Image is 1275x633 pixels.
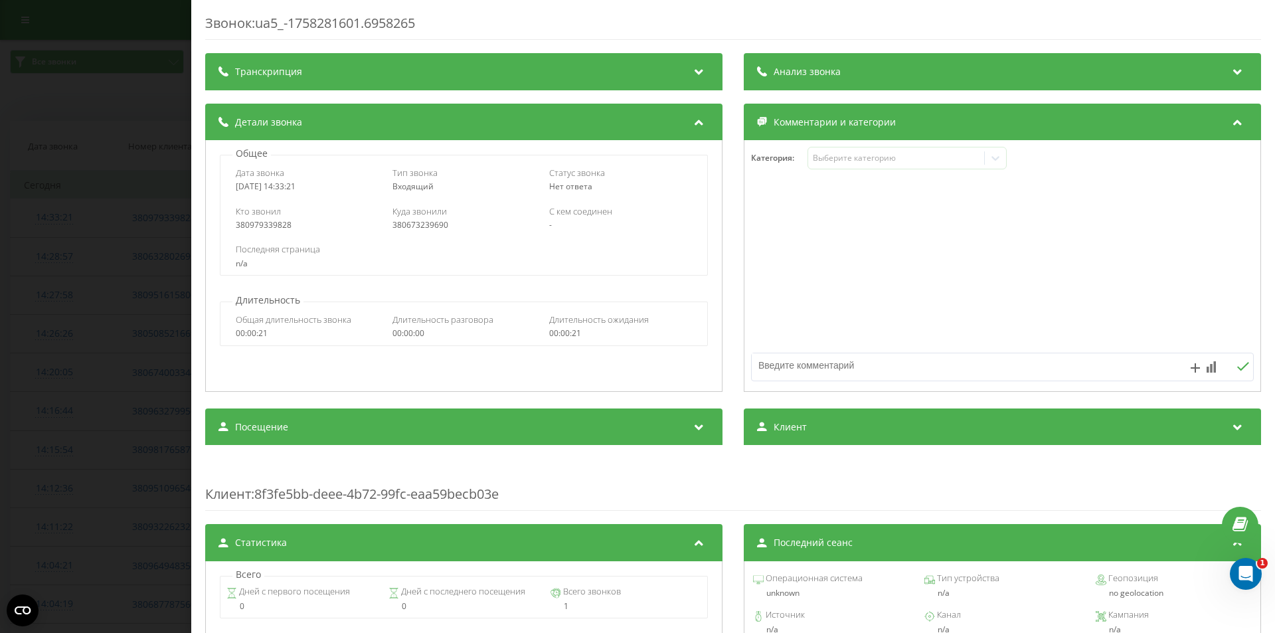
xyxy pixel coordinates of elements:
span: Всего звонков [561,585,621,598]
button: Open CMP widget [7,594,39,626]
span: С кем соединен [549,205,612,217]
div: n/a [924,588,1080,598]
span: Канал [935,608,961,622]
span: Геопозиция [1106,572,1158,585]
div: Звонок : ua5_-1758281601.6958265 [205,14,1261,40]
span: Статус звонка [549,167,605,179]
div: 0 [226,602,377,611]
div: 380673239690 [392,221,535,230]
div: n/a [236,259,691,268]
div: 380979339828 [236,221,379,230]
span: 1 [1257,558,1268,569]
span: Последний сеанс [774,536,853,549]
span: Дата звонка [236,167,284,179]
span: Кто звонил [236,205,281,217]
span: Операционная система [764,572,863,585]
div: - [549,221,692,230]
div: 00:00:21 [236,329,379,338]
span: Кампания [1106,608,1149,622]
span: Тип звонка [392,167,438,179]
span: Анализ звонка [774,65,841,78]
span: Клиент [774,420,807,434]
iframe: Intercom live chat [1230,558,1262,590]
p: Длительность [232,294,303,307]
p: Общее [232,147,271,160]
span: Дней с последнего посещения [399,585,525,598]
div: unknown [753,588,909,598]
span: Источник [764,608,805,622]
div: [DATE] 14:33:21 [236,182,379,191]
span: Клиент [205,485,251,503]
span: Тип устройства [935,572,999,585]
span: Дней с первого посещения [237,585,350,598]
span: Длительность ожидания [549,314,649,325]
span: Детали звонка [235,116,302,129]
span: Нет ответа [549,181,592,192]
div: Выберите категорию [813,153,979,163]
h4: Категория : [751,153,807,163]
span: Общая длительность звонка [236,314,351,325]
span: Посещение [235,420,288,434]
span: Статистика [235,536,287,549]
span: Транскрипция [235,65,302,78]
div: : 8f3fe5bb-deee-4b72-99fc-eaa59becb03e [205,458,1261,511]
span: Комментарии и категории [774,116,896,129]
div: 0 [388,602,539,611]
span: Последняя страница [236,243,320,255]
div: no geolocation [1096,588,1252,598]
span: Длительность разговора [392,314,493,325]
div: 00:00:21 [549,329,692,338]
p: Всего [232,568,264,581]
span: Куда звонили [392,205,447,217]
div: 1 [551,602,701,611]
div: 00:00:00 [392,329,535,338]
span: Входящий [392,181,434,192]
